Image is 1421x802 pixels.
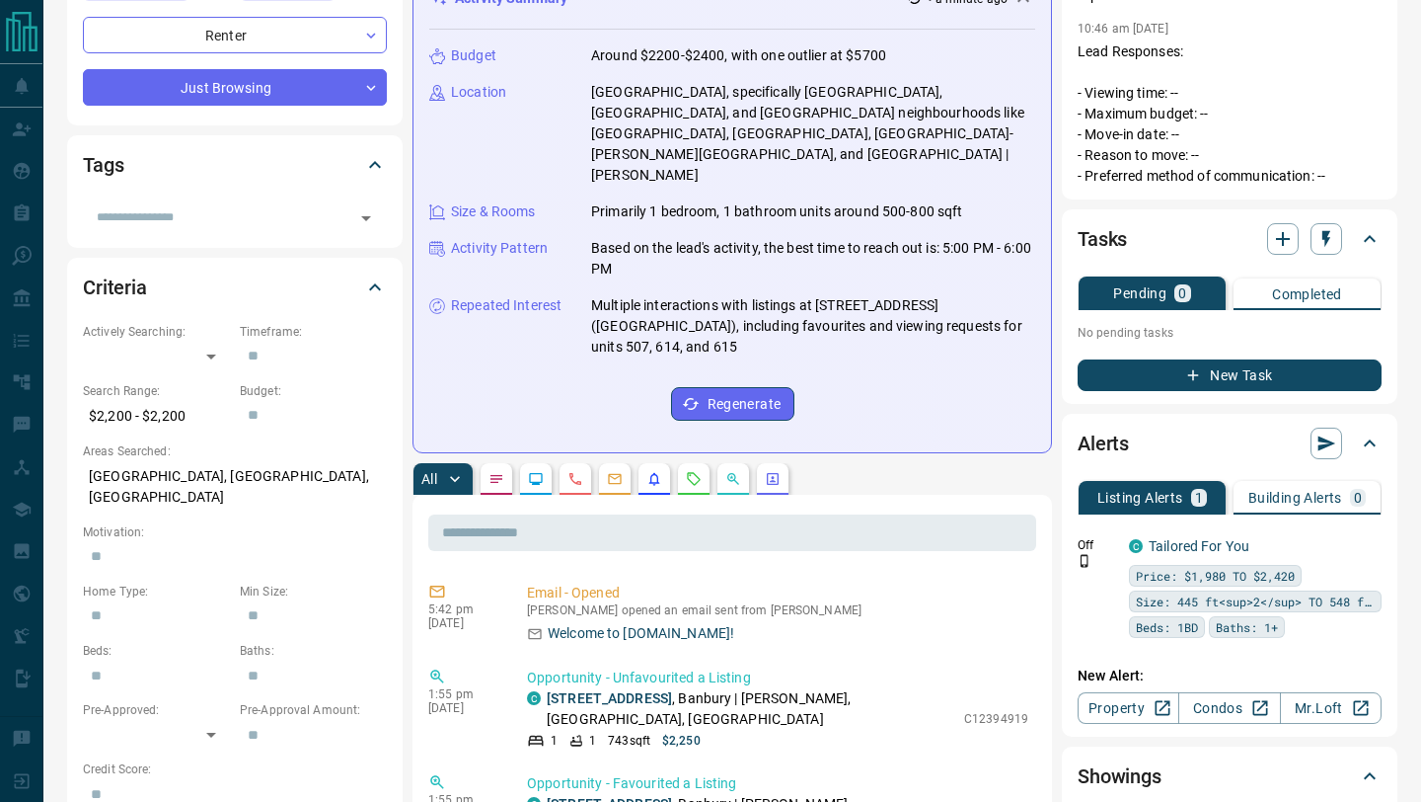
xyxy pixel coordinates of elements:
a: Mr.Loft [1280,692,1382,724]
p: Home Type: [83,583,230,601]
p: 1 [551,732,558,750]
p: Budget [451,45,496,66]
p: Budget: [240,382,387,400]
p: Primarily 1 bedroom, 1 bathroom units around 500-800 sqft [591,201,963,222]
svg: Notes [488,471,504,487]
p: Baths: [240,642,387,660]
h2: Alerts [1078,428,1129,459]
p: 1:55 pm [428,687,497,701]
svg: Listing Alerts [646,471,662,487]
div: Just Browsing [83,69,387,106]
svg: Emails [607,471,623,487]
p: 1 [589,732,596,750]
p: Areas Searched: [83,442,387,460]
p: Pre-Approval Amount: [240,701,387,719]
h2: Showings [1078,761,1161,792]
p: Welcome to [DOMAIN_NAME]! [548,623,734,644]
p: 1 [1195,491,1203,505]
div: Alerts [1078,420,1382,467]
p: Pending [1113,286,1166,300]
a: Condos [1178,692,1280,724]
p: All [421,472,437,486]
p: Motivation: [83,523,387,541]
div: Tasks [1078,215,1382,263]
p: Min Size: [240,583,387,601]
svg: Opportunities [725,471,741,487]
button: New Task [1078,360,1382,391]
p: Off [1078,536,1117,554]
p: Building Alerts [1248,491,1342,505]
a: [STREET_ADDRESS] [547,690,672,706]
p: Multiple interactions with listings at [STREET_ADDRESS] ([GEOGRAPHIC_DATA]), including favourites... [591,295,1035,358]
div: condos.ca [1129,539,1143,553]
p: Based on the lead's activity, the best time to reach out is: 5:00 PM - 6:00 PM [591,238,1035,280]
p: Credit Score: [83,761,387,778]
p: 0 [1178,286,1186,300]
button: Regenerate [671,387,794,421]
p: Location [451,82,506,103]
span: Size: 445 ft<sup>2</sup> TO 548 ft<sup>2</sup> [1136,592,1375,611]
h2: Tags [83,149,123,181]
p: $2,200 - $2,200 [83,400,230,433]
p: 743 sqft [608,732,650,750]
a: Property [1078,692,1179,724]
p: Listing Alerts [1097,491,1183,505]
svg: Agent Actions [765,471,781,487]
p: [PERSON_NAME] opened an email sent from [PERSON_NAME] [527,603,1028,617]
div: Criteria [83,264,387,311]
p: Lead Responses: - Viewing time: -- - Maximum budget: -- - Move-in date: -- - Reason to move: -- -... [1078,41,1382,187]
p: [DATE] [428,616,497,630]
p: Pre-Approved: [83,701,230,719]
p: [GEOGRAPHIC_DATA], specifically [GEOGRAPHIC_DATA], [GEOGRAPHIC_DATA], and [GEOGRAPHIC_DATA] neigh... [591,82,1035,186]
p: , Banbury | [PERSON_NAME], [GEOGRAPHIC_DATA], [GEOGRAPHIC_DATA] [547,688,954,730]
h2: Tasks [1078,223,1127,255]
p: 5:42 pm [428,602,497,616]
p: No pending tasks [1078,318,1382,348]
svg: Lead Browsing Activity [528,471,544,487]
p: Size & Rooms [451,201,536,222]
button: Open [352,204,380,232]
svg: Push Notification Only [1078,554,1091,568]
span: Beds: 1BD [1136,617,1198,637]
p: Actively Searching: [83,323,230,341]
div: Showings [1078,753,1382,800]
div: Tags [83,141,387,189]
p: $2,250 [662,732,701,750]
p: New Alert: [1078,666,1382,686]
p: Opportunity - Favourited a Listing [527,773,1028,794]
p: Email - Opened [527,583,1028,603]
p: Repeated Interest [451,295,561,316]
h2: Criteria [83,272,147,303]
p: [DATE] [428,701,497,715]
p: [GEOGRAPHIC_DATA], [GEOGRAPHIC_DATA], [GEOGRAPHIC_DATA] [83,460,387,514]
div: condos.ca [527,691,541,705]
svg: Calls [567,471,583,487]
p: C12394919 [964,710,1028,728]
p: Around $2200-$2400, with one outlier at $5700 [591,45,886,66]
p: Completed [1272,287,1342,301]
p: 0 [1354,491,1362,505]
p: Activity Pattern [451,238,548,259]
span: Baths: 1+ [1216,617,1278,637]
div: Renter [83,17,387,53]
p: 10:46 am [DATE] [1078,22,1168,36]
p: Beds: [83,642,230,660]
p: Timeframe: [240,323,387,341]
a: Tailored For You [1149,538,1249,554]
svg: Requests [686,471,702,487]
span: Price: $1,980 TO $2,420 [1136,566,1295,586]
p: Search Range: [83,382,230,400]
p: Opportunity - Unfavourited a Listing [527,668,1028,688]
